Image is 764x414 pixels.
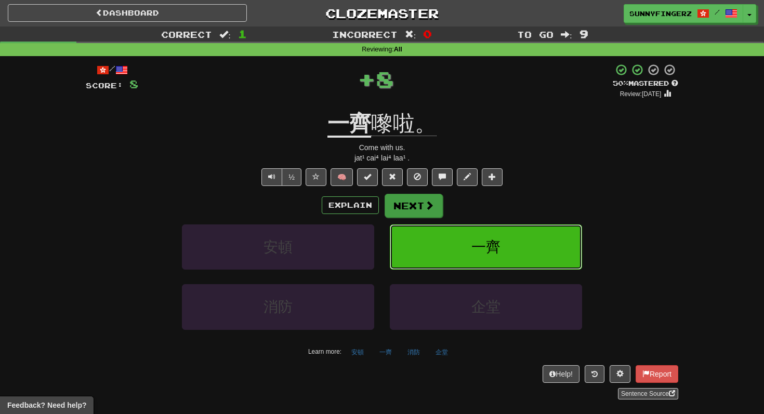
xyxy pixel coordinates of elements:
div: jat¹ cai⁴ lai⁴ laa¹ . [86,153,678,163]
button: Explain [322,196,379,214]
strong: All [394,46,402,53]
div: Domain Overview [42,61,93,68]
u: 一齊 [327,111,371,138]
button: Reset to 0% Mastered (alt+r) [382,168,403,186]
span: sunnyfingerz [629,9,692,18]
img: website_grey.svg [17,27,25,35]
button: 消防 [182,284,374,329]
div: Domain: [DOMAIN_NAME] [27,27,114,35]
span: 8 [376,66,394,92]
span: 安頓 [264,239,293,255]
button: Edit sentence (alt+d) [457,168,478,186]
div: Come with us. [86,142,678,153]
span: Incorrect [332,29,398,39]
button: Round history (alt+y) [585,365,604,383]
button: 安頓 [346,344,370,360]
img: logo_orange.svg [17,17,25,25]
img: tab_keywords_by_traffic_grey.svg [105,60,113,69]
div: / [86,63,138,76]
button: 一齊 [374,344,398,360]
span: 0 [423,28,432,40]
button: Favorite sentence (alt+f) [306,168,326,186]
span: : [405,30,416,39]
span: Score: [86,81,123,90]
span: 一齊 [471,239,500,255]
button: Next [385,194,443,218]
span: : [561,30,572,39]
button: Ignore sentence (alt+i) [407,168,428,186]
button: Add to collection (alt+a) [482,168,503,186]
span: + [358,63,376,95]
button: ½ [282,168,301,186]
button: Help! [543,365,579,383]
button: Play sentence audio (ctl+space) [261,168,282,186]
span: 嚟啦。 [371,111,437,136]
a: sunnyfingerz / [624,4,743,23]
span: Open feedback widget [7,400,86,410]
a: Sentence Source [618,388,678,399]
span: Correct [161,29,212,39]
button: Set this sentence to 100% Mastered (alt+m) [357,168,378,186]
div: v 4.0.25 [29,17,51,25]
div: Keywords by Traffic [116,61,172,68]
small: Review: [DATE] [620,90,662,98]
div: Mastered [613,79,678,88]
button: 一齊 [390,224,582,270]
span: 8 [129,77,138,90]
button: 企堂 [390,284,582,329]
button: 消防 [402,344,426,360]
span: : [219,30,231,39]
div: Text-to-speech controls [259,168,301,186]
span: 9 [579,28,588,40]
button: 🧠 [331,168,353,186]
span: 消防 [264,299,293,315]
button: 安頓 [182,224,374,270]
button: Report [636,365,678,383]
button: 企堂 [430,344,454,360]
span: / [715,8,720,16]
span: 1 [238,28,247,40]
a: Clozemaster [262,4,502,22]
span: 50 % [613,79,628,87]
small: Learn more: [308,348,341,355]
img: tab_domain_overview_orange.svg [30,60,38,69]
button: Discuss sentence (alt+u) [432,168,453,186]
span: To go [517,29,554,39]
a: Dashboard [8,4,247,22]
span: 企堂 [471,299,500,315]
